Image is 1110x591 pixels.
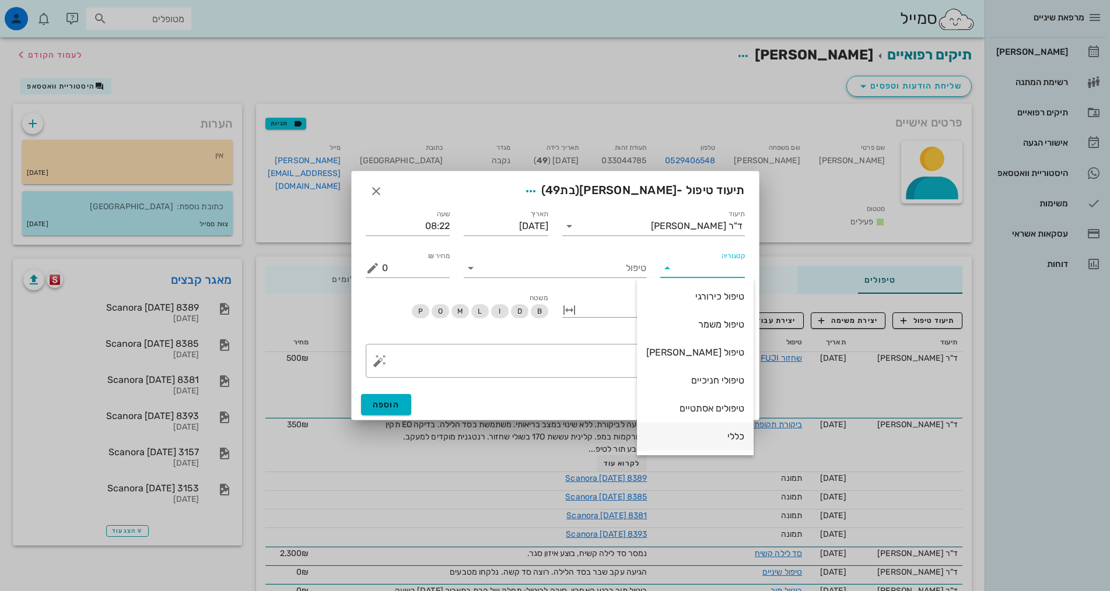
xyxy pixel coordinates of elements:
div: כללי [646,431,744,442]
button: מחיר ₪ appended action [366,261,380,275]
span: (בת ) [541,183,580,197]
span: [PERSON_NAME] [579,183,677,197]
label: קטגוריה [721,252,745,261]
span: משטח [530,294,548,302]
button: הוספה [361,394,412,415]
span: P [418,304,422,318]
label: שעה [437,210,450,219]
span: M [457,304,463,318]
span: D [517,304,521,318]
span: I [499,304,500,318]
span: L [478,304,482,318]
div: טיפול כירורגי [646,291,744,302]
div: טיפולי חניכיים [646,375,744,386]
span: תיעוד טיפול - [520,181,745,202]
div: טיפול [PERSON_NAME] [646,347,744,358]
label: מחיר ₪ [428,252,450,261]
span: B [537,304,541,318]
div: תיעודד"ר [PERSON_NAME] [562,217,745,235]
div: טיפול משמר [646,319,744,330]
span: 49 [545,183,561,197]
label: תאריך [530,210,548,219]
span: O [437,304,442,318]
div: ד"ר [PERSON_NAME] [651,221,743,231]
span: הוספה [373,400,400,410]
label: תיעוד [729,210,745,219]
div: טיפולים אסתטיים [646,403,744,414]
